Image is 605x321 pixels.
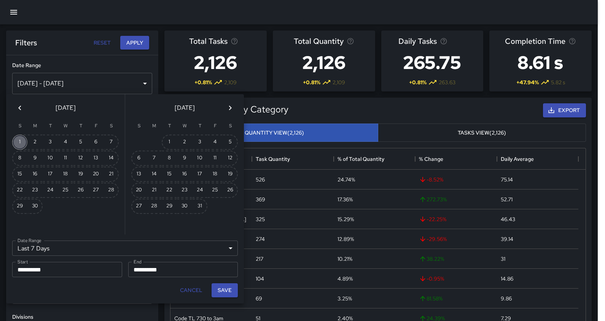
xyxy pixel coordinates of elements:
span: [DATE] [56,103,76,113]
span: Monday [28,119,42,134]
span: Thursday [74,119,88,134]
button: 6 [88,135,103,150]
button: 3 [43,135,58,150]
button: 19 [73,167,88,182]
button: 28 [103,183,119,198]
button: 10 [192,151,207,166]
button: 21 [103,167,119,182]
span: Wednesday [178,119,191,134]
span: Sunday [132,119,146,134]
span: Monday [147,119,161,134]
span: Tuesday [162,119,176,134]
button: 8 [12,151,27,166]
button: 29 [12,199,27,214]
span: Saturday [223,119,237,134]
label: End [134,258,142,265]
button: 26 [73,183,88,198]
span: Sunday [13,119,27,134]
button: 23 [177,183,192,198]
button: 20 [88,167,103,182]
button: 30 [177,199,192,214]
button: 11 [207,151,223,166]
span: Wednesday [59,119,72,134]
button: 30 [27,199,43,214]
button: 21 [146,183,162,198]
button: Previous month [12,100,27,116]
button: 25 [207,183,223,198]
button: 22 [12,183,27,198]
button: 1 [162,135,177,150]
button: 5 [223,135,238,150]
button: 26 [223,183,238,198]
button: 15 [162,167,177,182]
button: 13 [88,151,103,166]
button: 14 [146,167,162,182]
button: 7 [146,151,162,166]
button: 9 [177,151,192,166]
button: 17 [43,167,58,182]
button: 14 [103,151,119,166]
button: 31 [192,199,207,214]
button: 18 [58,167,73,182]
button: 29 [162,199,177,214]
button: 27 [131,199,146,214]
span: Tuesday [43,119,57,134]
button: 11 [58,151,73,166]
span: Friday [208,119,222,134]
button: 12 [73,151,88,166]
span: Saturday [104,119,118,134]
label: Date Range [18,237,41,244]
button: 10 [43,151,58,166]
button: Cancel [177,283,205,297]
span: Friday [89,119,103,134]
button: 15 [12,167,27,182]
span: Thursday [193,119,207,134]
button: 9 [27,151,43,166]
label: Start [18,258,28,265]
button: 27 [88,183,103,198]
button: 17 [192,167,207,182]
button: 22 [162,183,177,198]
button: 16 [177,167,192,182]
button: 2 [177,135,192,150]
button: 5 [73,135,88,150]
button: 12 [223,151,238,166]
button: 7 [103,135,119,150]
button: 2 [27,135,43,150]
button: 4 [207,135,223,150]
button: 3 [192,135,207,150]
button: 23 [27,183,43,198]
button: 16 [27,167,43,182]
button: 19 [223,167,238,182]
div: Last 7 Days [12,241,238,256]
button: Save [212,283,238,297]
button: Next month [223,100,238,116]
button: 24 [43,183,58,198]
button: 8 [162,151,177,166]
button: 20 [131,183,146,198]
span: [DATE] [175,103,195,113]
button: 4 [58,135,73,150]
button: 28 [146,199,162,214]
button: 13 [131,167,146,182]
button: 6 [131,151,146,166]
button: 18 [207,167,223,182]
button: 25 [58,183,73,198]
button: 1 [12,135,27,150]
button: 24 [192,183,207,198]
